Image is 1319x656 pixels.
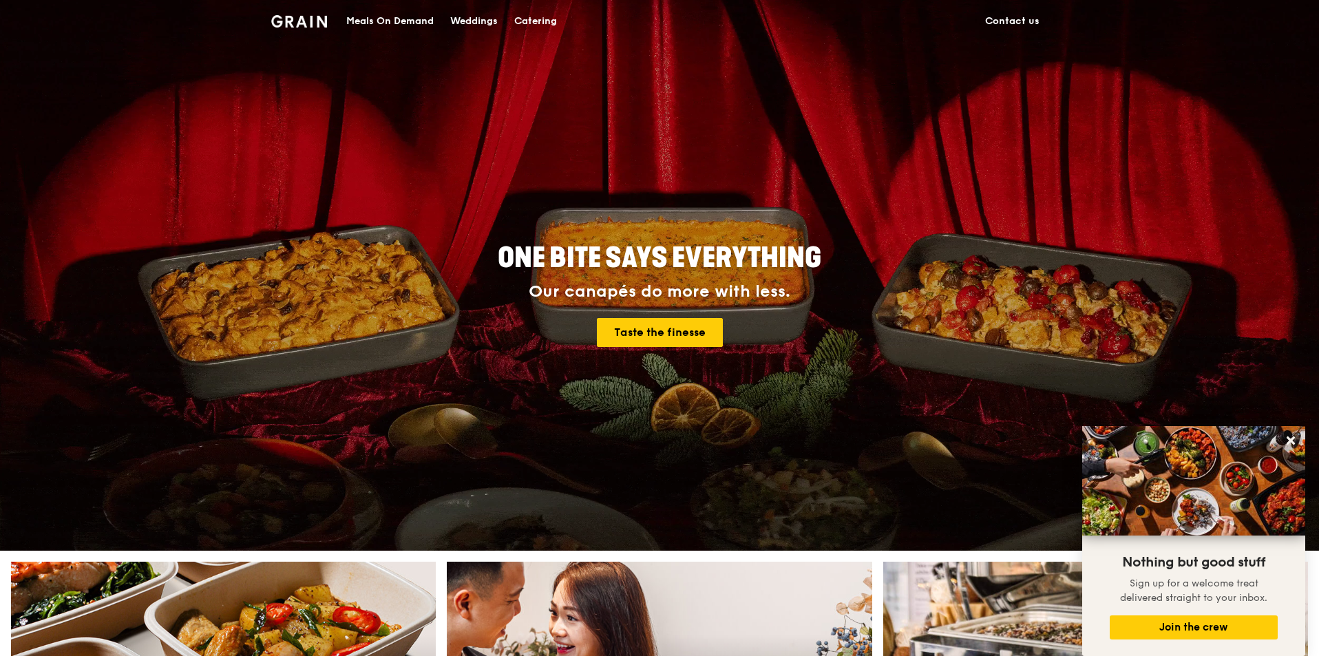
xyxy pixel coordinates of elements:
[442,1,506,42] a: Weddings
[450,1,498,42] div: Weddings
[412,282,907,301] div: Our canapés do more with less.
[1280,430,1302,452] button: Close
[514,1,557,42] div: Catering
[271,15,327,28] img: Grain
[1110,615,1278,639] button: Join the crew
[1120,578,1267,604] span: Sign up for a welcome treat delivered straight to your inbox.
[597,318,723,347] a: Taste the finesse
[506,1,565,42] a: Catering
[498,242,821,275] span: ONE BITE SAYS EVERYTHING
[977,1,1048,42] a: Contact us
[1122,554,1265,571] span: Nothing but good stuff
[346,1,434,42] div: Meals On Demand
[1082,426,1305,536] img: DSC07876-Edit02-Large.jpeg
